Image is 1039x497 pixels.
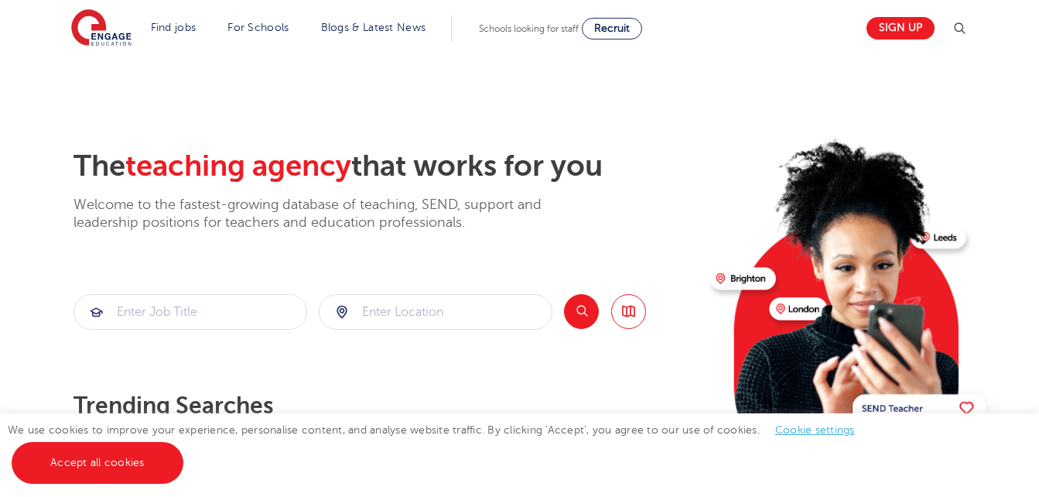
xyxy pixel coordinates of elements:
a: Cookie settings [775,424,855,436]
p: Trending searches [73,392,698,420]
span: Recruit [594,22,630,34]
a: Sign up [866,17,935,39]
a: Blogs & Latest News [321,22,426,33]
img: Engage Education [71,9,132,48]
h2: The that works for you [73,149,698,184]
p: Welcome to the fastest-growing database of teaching, SEND, support and leadership positions for t... [73,196,584,232]
a: Recruit [582,18,642,39]
span: We use cookies to improve your experience, personalise content, and analyse website traffic. By c... [8,424,870,468]
span: teaching agency [125,149,351,183]
button: Search [564,294,599,329]
span: Schools looking for staff [479,23,579,34]
a: Find jobs [151,22,197,33]
input: Submit [320,295,552,329]
a: Accept all cookies [12,442,183,484]
div: Submit [73,294,307,330]
input: Submit [74,295,306,329]
div: Submit [319,294,552,330]
a: For Schools [227,22,289,33]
